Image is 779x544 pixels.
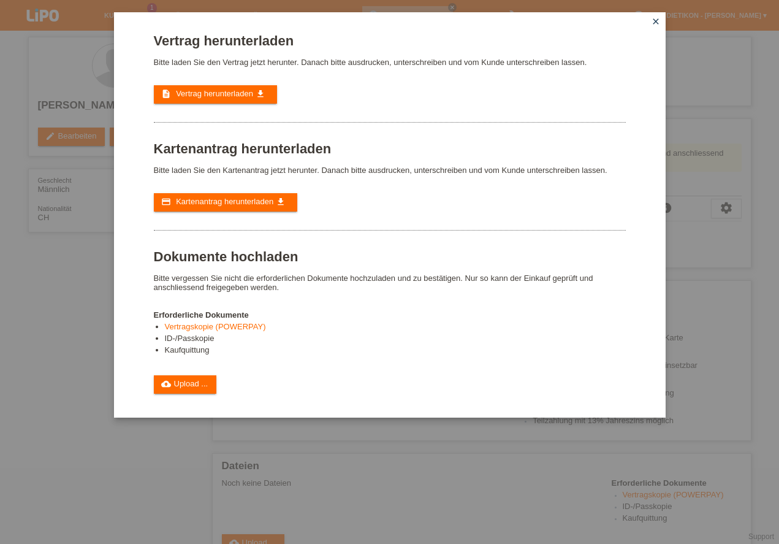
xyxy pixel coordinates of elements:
[154,310,626,320] h4: Erforderliche Dokumente
[154,58,626,67] p: Bitte laden Sie den Vertrag jetzt herunter. Danach bitte ausdrucken, unterschreiben und vom Kunde...
[154,33,626,48] h1: Vertrag herunterladen
[154,85,277,104] a: description Vertrag herunterladen get_app
[176,197,273,206] span: Kartenantrag herunterladen
[161,197,171,207] i: credit_card
[651,17,661,26] i: close
[165,322,266,331] a: Vertragskopie (POWERPAY)
[648,15,664,29] a: close
[154,141,626,156] h1: Kartenantrag herunterladen
[165,345,626,357] li: Kaufquittung
[154,249,626,264] h1: Dokumente hochladen
[154,166,626,175] p: Bitte laden Sie den Kartenantrag jetzt herunter. Danach bitte ausdrucken, unterschreiben und vom ...
[154,375,217,394] a: cloud_uploadUpload ...
[165,334,626,345] li: ID-/Passkopie
[161,89,171,99] i: description
[161,379,171,389] i: cloud_upload
[154,193,297,212] a: credit_card Kartenantrag herunterladen get_app
[276,197,286,207] i: get_app
[256,89,265,99] i: get_app
[154,274,626,292] p: Bitte vergessen Sie nicht die erforderlichen Dokumente hochzuladen und zu bestätigen. Nur so kann...
[176,89,253,98] span: Vertrag herunterladen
